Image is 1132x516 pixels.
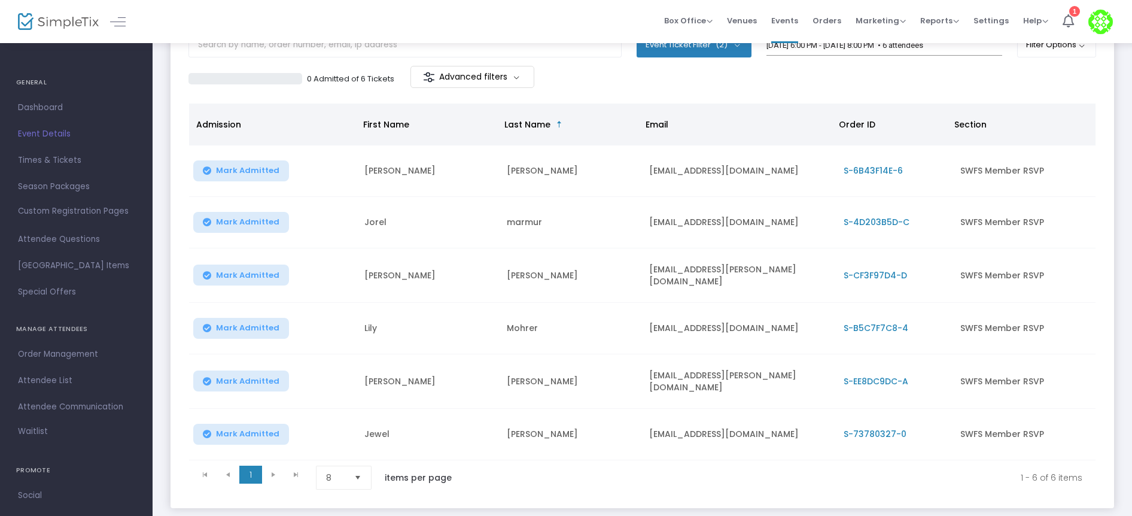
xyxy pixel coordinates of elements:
button: Mark Admitted [193,160,289,181]
span: Season Packages [18,179,135,195]
span: Waitlist [18,426,48,438]
td: [PERSON_NAME] [500,248,642,303]
td: Lily [357,303,500,354]
td: [PERSON_NAME] [500,354,642,409]
span: Help [1023,15,1048,26]
span: Marketing [856,15,906,26]
td: Mohrer [500,303,642,354]
span: Orders [813,5,841,36]
span: S-73780327-0 [844,428,906,440]
span: [DATE] 6:00 PM - [DATE] 8:00 PM • 6 attendees [766,41,923,50]
button: Event Ticket Filter(2) [637,33,751,57]
td: [PERSON_NAME] [500,409,642,460]
span: Mark Admitted [216,166,279,175]
span: Order Management [18,347,135,362]
span: Custom Registration Pages [18,205,129,217]
span: Attendee List [18,373,135,388]
span: Reports [920,15,959,26]
td: Jewel [357,409,500,460]
td: Jorel [357,197,500,248]
span: S-EE8DC9DC-A [844,375,908,387]
span: Mark Admitted [216,323,279,333]
td: marmur [500,197,642,248]
span: Social [18,488,135,503]
span: Box Office [664,15,713,26]
td: [EMAIL_ADDRESS][DOMAIN_NAME] [642,145,836,197]
span: Section [954,119,987,130]
span: Special Offers [18,284,135,300]
td: [PERSON_NAME] [357,354,500,409]
button: Mark Admitted [193,371,289,391]
button: Select [349,466,366,489]
button: Mark Admitted [193,318,289,339]
span: Mark Admitted [216,429,279,439]
td: [EMAIL_ADDRESS][DOMAIN_NAME] [642,409,836,460]
span: Settings [973,5,1009,36]
td: SWFS Member RSVP [953,303,1096,354]
button: Mark Admitted [193,265,289,286]
span: Sortable [555,120,564,129]
span: S-6B43F14E-6 [844,165,903,177]
h4: PROMOTE [16,459,136,482]
button: Filter Options [1017,33,1097,57]
span: Venues [727,5,757,36]
td: [PERSON_NAME] [357,145,500,197]
td: [EMAIL_ADDRESS][DOMAIN_NAME] [642,197,836,248]
span: Events [771,5,798,36]
img: filter [423,71,435,83]
span: First Name [363,119,409,130]
td: [EMAIL_ADDRESS][DOMAIN_NAME] [642,303,836,354]
span: Event Details [18,126,135,142]
span: Order ID [839,119,875,130]
span: Mark Admitted [216,377,279,386]
button: Mark Admitted [193,212,289,233]
span: Dashboard [18,100,135,116]
span: (2) [716,40,728,50]
td: SWFS Member RSVP [953,248,1096,303]
span: [GEOGRAPHIC_DATA] Items [18,258,135,274]
td: [EMAIL_ADDRESS][PERSON_NAME][DOMAIN_NAME] [642,248,836,303]
m-button: Advanced filters [410,66,534,88]
span: S-4D203B5D-C [844,216,909,228]
span: 8 [326,472,345,484]
td: SWFS Member RSVP [953,145,1096,197]
label: items per page [385,472,452,484]
span: Page 1 [239,466,262,484]
h4: GENERAL [16,71,136,95]
span: Admission [196,119,241,130]
span: S-B5C7F7C8-4 [844,322,908,334]
span: Attendee Questions [18,232,135,247]
td: SWFS Member RSVP [953,409,1096,460]
p: 0 Admitted of 6 Tickets [307,73,394,85]
span: Attendee Communication [18,399,135,415]
input: Search by name, order number, email, ip address [188,33,622,57]
div: 1 [1069,6,1080,17]
span: Mark Admitted [216,217,279,227]
button: Mark Admitted [193,424,289,445]
span: Email [646,119,668,130]
td: SWFS Member RSVP [953,354,1096,409]
h4: MANAGE ATTENDEES [16,317,136,341]
td: SWFS Member RSVP [953,197,1096,248]
span: Last Name [504,119,550,130]
kendo-pager-info: 1 - 6 of 6 items [477,466,1082,490]
td: [PERSON_NAME] [500,145,642,197]
td: [PERSON_NAME] [357,248,500,303]
div: Data table [189,104,1096,460]
td: [EMAIL_ADDRESS][PERSON_NAME][DOMAIN_NAME] [642,354,836,409]
span: S-CF3F97D4-D [844,269,907,281]
span: Mark Admitted [216,271,279,280]
span: Times & Tickets [18,153,135,168]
